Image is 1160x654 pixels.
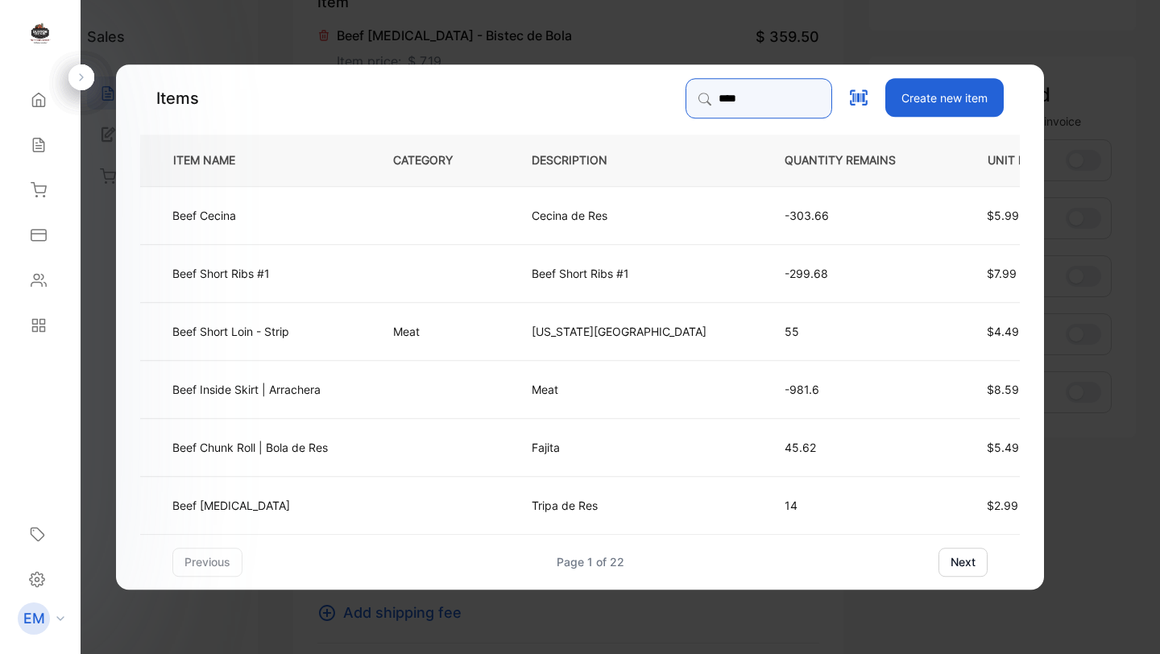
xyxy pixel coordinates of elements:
p: DESCRIPTION [532,152,633,169]
p: Cecina de Res [532,207,607,224]
p: Beef [MEDICAL_DATA] [172,497,290,514]
span: $7.99 [987,267,1017,280]
button: Create new item [885,78,1004,117]
img: logo [28,21,52,45]
p: Meat [393,323,430,340]
p: Fajita [532,439,607,456]
button: Open LiveChat chat widget [13,6,61,55]
span: $4.49 [987,325,1019,338]
p: -981.6 [785,381,922,398]
button: previous [172,548,242,577]
p: Meat [532,381,607,398]
p: QUANTITY REMAINS [785,152,922,169]
p: UNIT PRICE [975,152,1057,169]
span: $8.59 [987,383,1019,396]
p: Beef Short Loin - Strip [172,323,289,340]
p: Beef Chunk Roll | Bola de Res [172,439,328,456]
p: Beef Inside Skirt | Arrachera [172,381,321,398]
p: Beef Short Ribs #1 [532,265,629,282]
p: -303.66 [785,207,922,224]
p: [US_STATE][GEOGRAPHIC_DATA] [532,323,706,340]
span: $5.99 [987,209,1019,222]
p: 14 [785,497,922,514]
div: New messages notification [46,2,65,22]
p: CATEGORY [393,152,478,169]
span: $2.99 [987,499,1018,512]
button: next [938,548,988,577]
p: Beef Cecina [172,207,242,224]
p: -299.68 [785,265,922,282]
p: 55 [785,323,922,340]
p: Items [156,86,199,110]
p: EM [23,608,45,629]
span: $5.49 [987,441,1019,454]
div: Page 1 of 22 [557,553,624,570]
p: 45.62 [785,439,922,456]
p: ITEM NAME [167,152,261,169]
p: Tripa de Res [532,497,607,514]
p: Beef Short Ribs #1 [172,265,270,282]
